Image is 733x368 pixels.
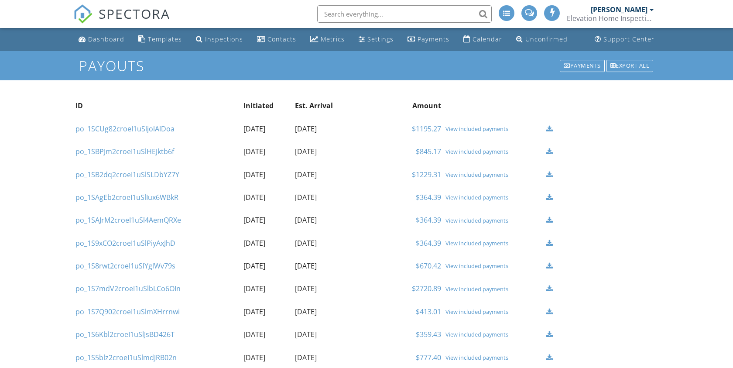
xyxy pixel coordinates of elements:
[293,232,356,255] td: [DATE]
[416,261,441,271] a: $670.42
[253,31,300,48] a: Contacts
[73,4,92,24] img: The Best Home Inspection Software - Spectora
[560,60,605,72] div: Payments
[567,14,654,23] div: Elevation Home Inspections
[473,35,502,43] div: Calendar
[241,300,293,323] td: [DATE]
[445,171,541,178] a: View included payments
[416,238,441,248] a: $364.39
[606,59,654,73] a: Export all
[293,277,356,300] td: [DATE]
[75,307,180,316] a: po_1S7Q902croeI1uSlmXHrrnwi
[445,285,541,292] a: View included payments
[321,35,345,43] div: Metrics
[591,5,647,14] div: [PERSON_NAME]
[412,170,441,179] a: $1229.31
[416,215,441,225] a: $364.39
[606,60,654,72] div: Export all
[307,31,348,48] a: Metrics
[416,353,441,362] a: $777.40
[293,117,356,140] td: [DATE]
[241,163,293,186] td: [DATE]
[416,307,441,316] a: $413.01
[75,147,174,156] a: po_1SBPJm2croeI1uSlHEJktb6f
[75,261,175,271] a: po_1S8rwt2croeI1uSlYglWv79s
[293,140,356,163] td: [DATE]
[513,31,571,48] a: Unconfirmed
[73,12,170,30] a: SPECTORA
[356,94,443,117] th: Amount
[241,186,293,209] td: [DATE]
[460,31,506,48] a: Calendar
[293,94,356,117] th: Est. Arrival
[525,35,568,43] div: Unconfirmed
[205,35,243,43] div: Inspections
[192,31,247,48] a: Inspections
[591,31,658,48] a: Support Center
[241,255,293,277] td: [DATE]
[135,31,185,48] a: Templates
[355,31,397,48] a: Settings
[416,330,441,339] a: $359.43
[99,4,170,23] span: SPECTORA
[88,35,124,43] div: Dashboard
[445,194,541,201] a: View included payments
[73,94,241,117] th: ID
[293,163,356,186] td: [DATE]
[75,170,179,179] a: po_1SB2dq2croeI1uSlSLDbYZ7Y
[418,35,449,43] div: Payments
[445,331,541,338] a: View included payments
[445,262,541,269] a: View included payments
[75,238,175,248] a: po_1S9xCO2croeI1uSlPiyAxJhD
[241,140,293,163] td: [DATE]
[293,255,356,277] td: [DATE]
[367,35,394,43] div: Settings
[241,94,293,117] th: Initiated
[445,308,541,315] a: View included payments
[79,58,654,73] h1: Payouts
[75,353,177,362] a: po_1S5blz2croeI1uSlmdJRB02n
[75,330,175,339] a: po_1S6Kbl2croeI1uSlJsBD426T
[293,186,356,209] td: [DATE]
[267,35,296,43] div: Contacts
[412,124,441,134] a: $1195.27
[559,59,606,73] a: Payments
[241,232,293,255] td: [DATE]
[445,217,541,224] a: View included payments
[293,209,356,231] td: [DATE]
[241,117,293,140] td: [DATE]
[241,209,293,231] td: [DATE]
[416,193,441,202] a: $364.39
[445,125,541,132] a: View included payments
[603,35,654,43] div: Support Center
[404,31,453,48] a: Payments
[416,147,441,156] a: $845.17
[241,277,293,300] td: [DATE]
[75,284,181,293] a: po_1S7mdV2croeI1uSlbLCo6OIn
[148,35,182,43] div: Templates
[241,323,293,346] td: [DATE]
[75,124,175,134] a: po_1SCUg82croeI1uSljolAlDoa
[75,31,128,48] a: Dashboard
[445,148,541,155] a: View included payments
[75,215,181,225] a: po_1SAJrM2croeI1uSl4AemQRXe
[317,5,492,23] input: Search everything...
[412,284,441,293] a: $2720.89
[293,300,356,323] td: [DATE]
[445,240,541,247] a: View included payments
[293,323,356,346] td: [DATE]
[445,354,541,361] a: View included payments
[75,193,178,202] a: po_1SAgEb2croeI1uSlIux6WBkR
